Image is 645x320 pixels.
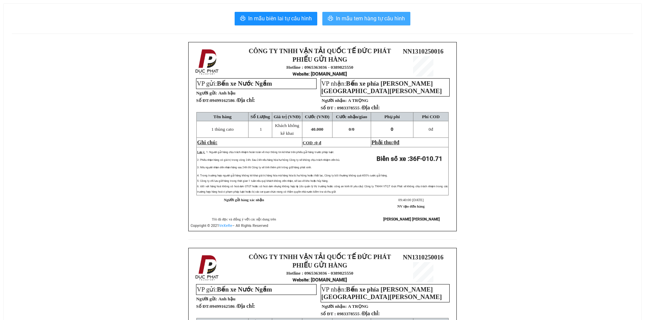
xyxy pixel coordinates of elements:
[362,311,380,316] span: Địa chỉ:
[371,140,399,145] span: Phải thu:
[251,114,270,119] span: Số Lượng
[218,296,236,301] span: Anh hậu
[196,98,255,103] strong: Số ĐT:
[429,127,431,132] span: 0
[394,140,396,145] span: 0
[218,90,236,95] span: Anh hậu
[213,114,232,119] span: Tên hàng
[397,205,425,208] strong: NV tạo đơn hàng
[409,155,443,163] span: 36F-010.71
[191,223,268,228] span: Copyright © 2021 – All Rights Reserved
[303,140,321,145] span: COD :
[211,127,234,132] span: 1 thùng cato
[396,140,400,145] span: đ
[196,296,217,301] strong: Người gửi:
[197,179,328,183] span: 5: Công ty chỉ lưu giữ hàng trong thời gian 1 tuần nếu quý khách không đến nhận, sẽ lưu về kho ho...
[321,105,336,110] strong: Số ĐT :
[197,158,340,162] span: 2: Phiếu nhận hàng có giá trị trong vòng 24h. Sau 24h nếu hàng hóa hư hỏng Công ty sẽ không chịu ...
[422,114,439,119] span: Phí COD
[293,262,347,269] strong: PHIẾU GỬI HÀNG
[293,56,347,63] strong: PHIẾU GỬI HÀNG
[348,304,368,309] span: A TRỌNG
[249,47,391,55] strong: CÔNG TY TNHH VẬN TẢI QUỐC TẾ ĐỨC PHÁT
[293,277,347,282] strong: : [DOMAIN_NAME]
[196,304,255,309] strong: Số ĐT:
[391,127,393,132] span: 0
[217,80,272,87] span: Bến xe Nước Ngầm
[321,80,442,94] span: VP nhận:
[193,254,222,282] img: logo
[212,217,276,221] span: Tôi đã đọc và đồng ý với các nội dung trên
[240,16,245,22] span: printer
[248,14,312,23] span: In mẫu biên lai tự cấu hình
[336,14,405,23] span: In mẫu tem hàng tự cấu hình
[219,223,232,228] a: VeXeRe
[305,114,329,119] span: Cước (VNĐ)
[286,271,353,276] strong: Hotline : 0965363036 - 0389825550
[224,198,264,202] strong: Người gửi hàng xác nhận
[237,303,255,309] span: Địa chỉ:
[210,304,255,309] span: 09499162586 /
[321,286,442,300] span: Bến xe phía [PERSON_NAME][GEOGRAPHIC_DATA][PERSON_NAME]
[322,98,347,103] strong: Người nhận:
[352,127,354,132] span: 0
[275,123,299,136] span: Khách không kê khai
[249,253,391,260] strong: CÔNG TY TNHH VẬN TẢI QUỐC TẾ ĐỨC PHÁT
[197,140,217,145] span: Ghi chú:
[349,127,354,132] span: 0/
[274,114,301,119] span: Giá trị (VNĐ)
[260,127,262,132] span: 1
[286,65,353,70] strong: Hotline : 0965363036 - 0389825550
[237,97,255,103] span: Địa chỉ:
[403,254,444,261] span: NN1310250016
[322,304,347,309] strong: Người nhận:
[206,151,334,154] span: 1: Người gửi hàng chịu trách nhiệm hoàn toàn về mọi thông tin kê khai trên phiếu gửi hàng trước p...
[321,286,442,300] span: VP nhận:
[193,48,222,76] img: logo
[293,71,308,77] span: Website
[321,80,442,94] span: Bến xe phía [PERSON_NAME][GEOGRAPHIC_DATA][PERSON_NAME]
[197,174,388,177] span: 4: Trong trường hợp người gửi hàng không kê khai giá trị hàng hóa mà hàng hóa bị hư hỏng hoặc thấ...
[362,105,380,110] span: Địa chỉ:
[322,12,410,25] button: printerIn mẫu tem hàng tự cấu hình
[315,140,321,145] span: 0 đ
[336,114,367,119] span: Cước nhận/giao
[337,105,380,110] span: 0983378555 /
[403,48,444,55] span: NN1310250016
[197,80,272,87] span: VP gửi:
[328,16,333,22] span: printer
[383,217,440,221] strong: [PERSON_NAME] [PERSON_NAME]
[197,166,311,169] span: 3: Nếu người nhận đến nhận hàng sau 24h thì Công ty sẽ tính thêm phí trông giữ hàng phát sinh.
[321,311,336,316] strong: Số ĐT :
[429,127,433,132] span: đ
[377,155,443,163] strong: Biển số xe :
[196,90,217,95] strong: Người gửi:
[311,127,323,132] span: 40.000
[235,12,317,25] button: printerIn mẫu biên lai tự cấu hình
[197,185,448,193] span: 6: Đối với hàng hoá không có hoá đơn GTGT hoặc có hoá đơn nhưng không hợp lệ (do quản lý thị trườ...
[384,114,400,119] span: Phụ phí
[197,151,205,154] span: Lưu ý:
[293,71,347,77] strong: : [DOMAIN_NAME]
[210,98,255,103] span: 09499162586 /
[398,198,424,202] span: 09:40:00 [DATE]
[217,286,272,293] span: Bến xe Nước Ngầm
[337,311,380,316] span: 0983378555 /
[293,277,308,282] span: Website
[348,98,368,103] span: A TRỌNG
[197,286,272,293] span: VP gửi:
